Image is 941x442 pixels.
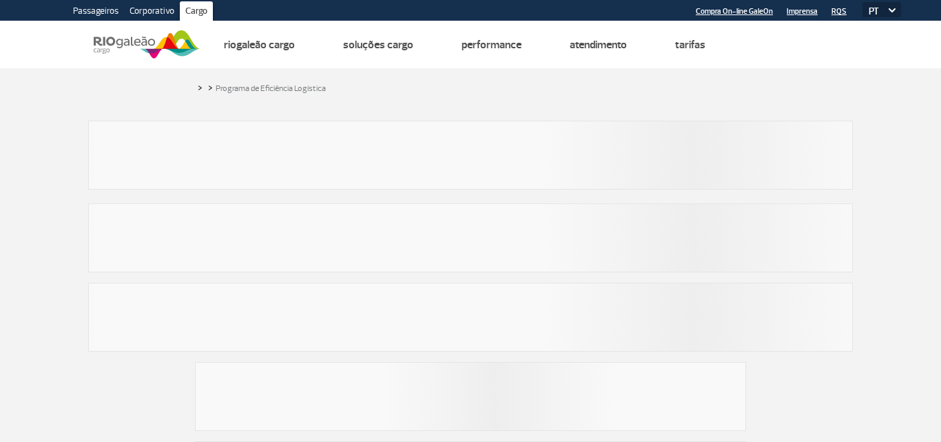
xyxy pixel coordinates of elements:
a: Atendimento [570,38,627,52]
a: Compra On-line GaleOn [696,7,773,16]
a: RQS [831,7,847,16]
a: Soluções Cargo [343,38,413,52]
a: Performance [462,38,521,52]
a: > [198,79,203,95]
a: Imprensa [787,7,818,16]
a: Tarifas [675,38,705,52]
a: > [208,79,213,95]
a: Cargo [180,1,213,23]
a: Passageiros [68,1,124,23]
a: Programa de Eficiência Logística [216,83,326,94]
a: Corporativo [124,1,180,23]
a: Riogaleão Cargo [224,38,295,52]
